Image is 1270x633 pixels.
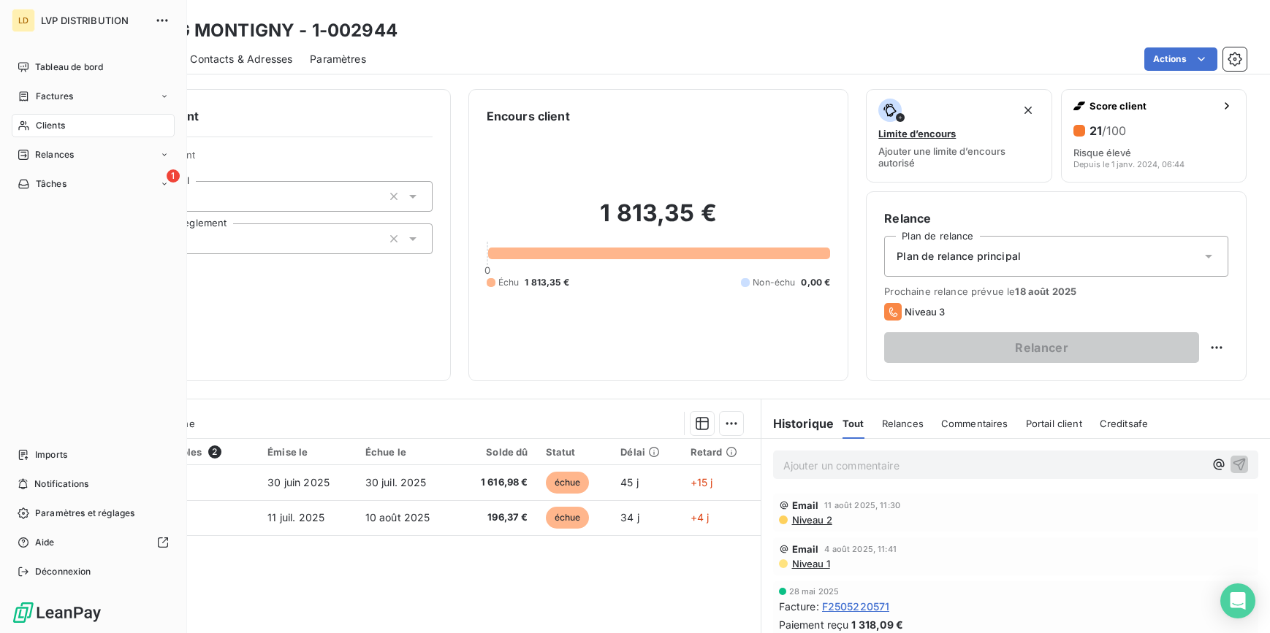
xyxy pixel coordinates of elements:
[1073,147,1131,158] span: Risque élevé
[1144,47,1217,71] button: Actions
[466,510,528,525] span: 196,37 €
[792,499,819,511] span: Email
[208,445,221,459] span: 2
[12,85,175,108] a: Factures
[882,418,924,429] span: Relances
[546,472,590,494] span: échue
[878,145,1039,169] span: Ajouter une limite d’encours autorisé
[792,543,819,555] span: Email
[620,446,672,458] div: Délai
[267,511,324,523] span: 11 juil. 2025
[12,9,35,32] div: LD
[190,52,292,66] span: Contacts & Adresses
[905,306,945,318] span: Niveau 3
[267,476,330,488] span: 30 juin 2025
[12,143,175,166] a: Relances
[186,232,198,245] input: Ajouter une valeur
[35,536,55,549] span: Aide
[365,476,427,488] span: 30 juil. 2025
[36,177,66,191] span: Tâches
[12,502,175,525] a: Paramètres et réglages
[365,446,449,458] div: Échue le
[878,128,956,139] span: Limite d’encours
[884,332,1199,363] button: Relancer
[1220,583,1255,618] div: Open Intercom Messenger
[546,507,590,529] span: échue
[1073,160,1185,169] span: Depuis le 1 janv. 2024, 06:44
[1026,418,1082,429] span: Portail client
[118,149,433,169] span: Propriétés Client
[884,210,1228,227] h6: Relance
[779,599,819,614] span: Facture :
[34,477,88,491] span: Notifications
[884,285,1228,297] span: Prochaine relance prévue le
[310,52,366,66] span: Paramètres
[789,587,840,596] span: 28 mai 2025
[12,172,175,196] a: 1Tâches
[129,18,398,44] h3: WECIG MONTIGNY - 1-002944
[941,418,1008,429] span: Commentaires
[88,107,433,125] h6: Informations client
[12,114,175,137] a: Clients
[36,90,73,103] span: Factures
[487,199,831,242] h2: 1 813,35 €
[466,475,528,490] span: 1 616,98 €
[822,599,890,614] span: F2505220571
[35,61,103,74] span: Tableau de bord
[12,443,175,467] a: Imports
[691,511,710,523] span: +4 j
[1100,418,1149,429] span: Creditsafe
[801,276,830,289] span: 0,00 €
[1090,123,1126,138] h6: 21
[167,169,180,183] span: 1
[691,476,713,488] span: +15 j
[35,565,91,578] span: Déconnexion
[498,276,520,289] span: Échu
[525,276,569,289] span: 1 813,35 €
[36,119,65,132] span: Clients
[761,415,834,432] h6: Historique
[35,507,134,520] span: Paramètres et réglages
[546,446,604,458] div: Statut
[12,55,175,79] a: Tableau de bord
[620,511,639,523] span: 34 j
[1015,285,1076,297] span: 18 août 2025
[753,276,795,289] span: Non-échu
[620,476,639,488] span: 45 j
[897,249,1021,264] span: Plan de relance principal
[35,448,67,461] span: Imports
[12,531,175,554] a: Aide
[843,418,864,429] span: Tout
[1090,100,1215,112] span: Score client
[824,501,900,510] span: 11 août 2025, 11:30
[487,107,570,125] h6: Encours client
[41,15,146,26] span: LVP DISTRIBUTION
[1102,123,1126,138] span: /100
[12,601,102,624] img: Logo LeanPay
[466,446,528,458] div: Solde dû
[791,514,832,526] span: Niveau 2
[866,89,1052,183] button: Limite d’encoursAjouter une limite d’encours autorisé
[267,446,347,458] div: Émise le
[824,545,897,553] span: 4 août 2025, 11:41
[1061,89,1247,183] button: Score client21/100Risque élevéDepuis le 1 janv. 2024, 06:44
[851,617,903,632] span: 1 318,09 €
[35,148,74,161] span: Relances
[484,264,490,276] span: 0
[791,558,830,569] span: Niveau 1
[691,446,752,458] div: Retard
[779,617,849,632] span: Paiement reçu
[365,511,430,523] span: 10 août 2025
